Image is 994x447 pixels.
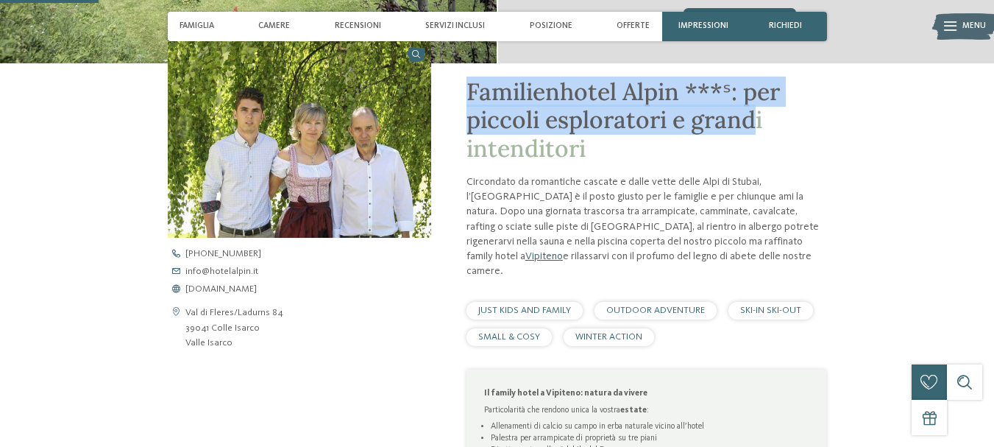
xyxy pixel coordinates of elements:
[185,250,261,259] span: [PHONE_NUMBER]
[335,21,381,31] span: Recensioni
[525,251,563,261] a: Vipiteno
[478,306,571,315] span: JUST KIDS AND FAMILY
[425,21,485,31] span: Servizi inclusi
[684,8,796,32] div: [PERSON_NAME] ora
[740,306,801,315] span: SKI-IN SKI-OUT
[185,267,258,277] span: info@ hotelalpin. it
[769,21,802,31] span: richiedi
[606,306,705,315] span: OUTDOOR ADVENTURE
[478,332,540,342] span: SMALL & COSY
[168,40,431,238] img: Il family hotel a Vipiteno per veri intenditori
[185,285,257,295] span: [DOMAIN_NAME]
[491,432,809,444] li: Palestra per arrampicate di proprietà su tre piani
[258,21,290,31] span: Camere
[168,285,452,295] a: [DOMAIN_NAME]
[180,21,214,31] span: Famiglia
[678,21,728,31] span: Impressioni
[620,406,647,415] strong: estate
[575,332,642,342] span: WINTER ACTION
[185,306,283,351] address: Val di Fleres/Ladurns 84 39041 Colle Isarco Valle Isarco
[168,267,452,277] a: info@hotelalpin.it
[617,21,650,31] span: Offerte
[530,21,572,31] span: Posizione
[491,420,809,432] li: Allenamenti di calcio su campo in erba naturale vicino all’hotel
[466,77,780,163] span: Familienhotel Alpin ***ˢ: per piccoli esploratori e grandi intenditori
[168,250,452,259] a: [PHONE_NUMBER]
[484,404,809,416] p: Particolarità che rendono unica la vostra :
[484,389,647,398] strong: Il family hotel a Vipiteno: natura da vivere
[466,175,827,278] p: Circondato da romantiche cascate e dalle vette delle Alpi di Stubai, l’[GEOGRAPHIC_DATA] è il pos...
